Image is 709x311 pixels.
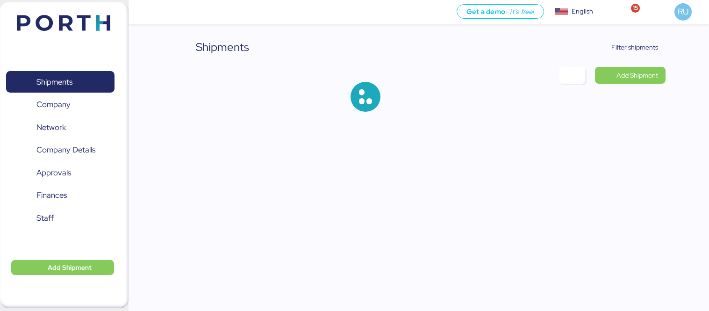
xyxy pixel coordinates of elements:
span: Filter shipments [611,42,658,53]
span: Finances [36,188,67,202]
a: Finances [6,185,115,206]
a: Add Shipment [595,67,666,84]
span: Shipments [36,75,72,89]
span: Network [36,121,66,134]
a: Shipments [6,71,115,93]
span: Company [36,98,71,111]
button: Filter shipments [592,39,666,56]
span: Add Shipment [616,70,658,81]
a: Company Details [6,139,115,161]
a: Staff [6,207,115,229]
span: Staff [36,211,54,225]
div: English [572,7,593,16]
button: Menu [134,4,150,20]
div: Shipments [196,39,249,56]
span: RU [678,6,688,18]
a: Approvals [6,162,115,183]
button: Add Shipment [11,260,114,275]
span: Approvals [36,166,71,180]
span: Company Details [36,143,95,157]
a: Network [6,116,115,138]
span: Add Shipment [48,262,92,273]
a: Company [6,94,115,116]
